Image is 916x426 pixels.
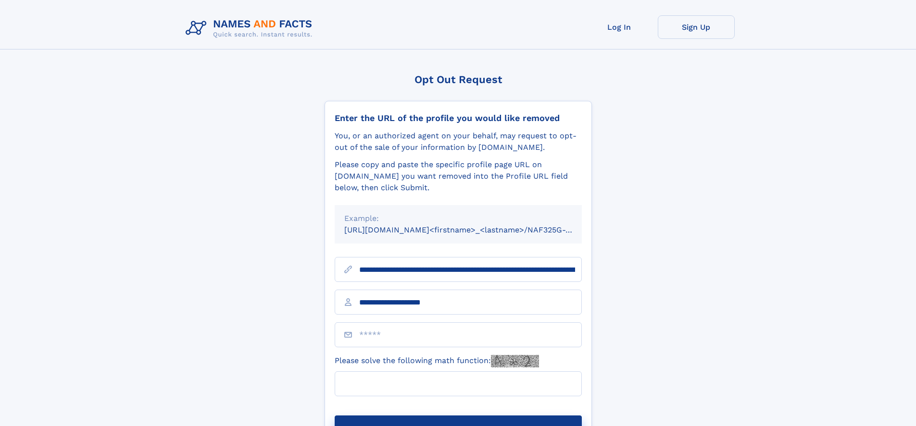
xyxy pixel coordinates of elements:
[344,213,572,224] div: Example:
[658,15,735,39] a: Sign Up
[335,130,582,153] div: You, or an authorized agent on your behalf, may request to opt-out of the sale of your informatio...
[182,15,320,41] img: Logo Names and Facts
[344,225,600,234] small: [URL][DOMAIN_NAME]<firstname>_<lastname>/NAF325G-xxxxxxxx
[335,113,582,123] div: Enter the URL of the profile you would like removed
[325,73,592,85] div: Opt Out Request
[581,15,658,39] a: Log In
[335,159,582,194] div: Please copy and paste the specific profile page URL on [DOMAIN_NAME] you want removed into the Pr...
[335,355,539,367] label: Please solve the following math function:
